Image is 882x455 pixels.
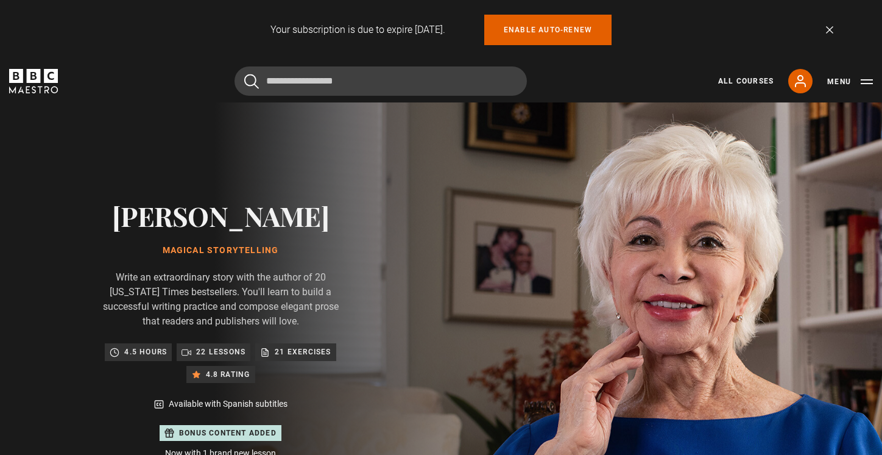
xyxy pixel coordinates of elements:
p: Bonus content added [179,428,277,439]
p: Write an extraordinary story with the author of 20 [US_STATE] Times bestsellers. You'll learn to ... [99,270,342,329]
p: 21 exercises [275,346,331,358]
button: Toggle navigation [827,76,873,88]
p: Your subscription is due to expire [DATE]. [270,23,445,37]
p: Available with Spanish subtitles [169,398,288,410]
svg: BBC Maestro [9,69,58,93]
a: Enable auto-renew [484,15,612,45]
h1: Magical Storytelling [99,246,342,256]
button: Submit the search query [244,74,259,89]
input: Search [235,66,527,96]
a: All Courses [718,76,774,87]
p: 22 lessons [196,346,245,358]
p: 4.5 hours [124,346,167,358]
p: 4.8 rating [206,368,250,381]
h2: [PERSON_NAME] [99,200,342,231]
